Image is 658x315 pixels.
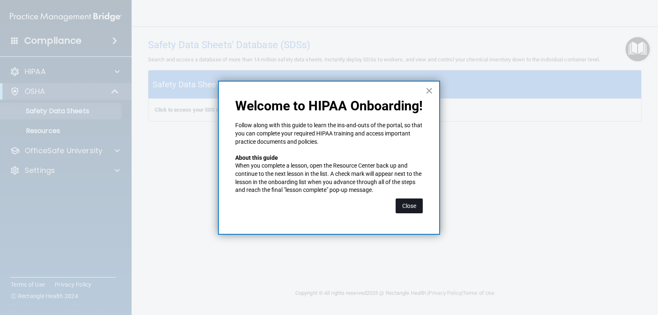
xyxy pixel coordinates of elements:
[235,121,423,146] p: Follow along with this guide to learn the ins-and-outs of the portal, so that you can complete yo...
[235,162,423,194] p: When you complete a lesson, open the Resource Center back up and continue to the next lesson in t...
[235,154,278,161] strong: About this guide
[516,257,648,289] iframe: Drift Widget Chat Controller
[425,84,433,97] button: Close
[396,198,423,213] button: Close
[235,98,423,114] p: Welcome to HIPAA Onboarding!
